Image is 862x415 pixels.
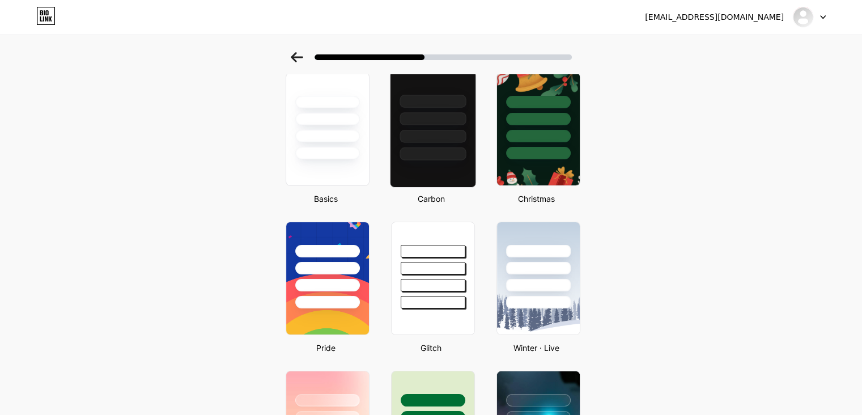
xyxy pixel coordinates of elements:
div: Christmas [493,193,580,205]
div: Pride [282,342,370,354]
div: [EMAIL_ADDRESS][DOMAIN_NAME] [645,11,784,23]
div: Glitch [388,342,475,354]
div: Winter · Live [493,342,580,354]
div: Carbon [388,193,475,205]
img: trus [792,6,814,28]
div: Basics [282,193,370,205]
